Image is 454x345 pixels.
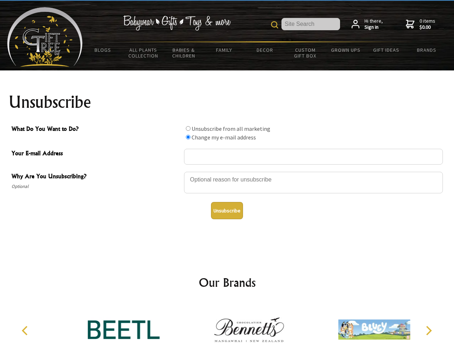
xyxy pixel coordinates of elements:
[18,323,34,339] button: Previous
[186,126,191,131] input: What Do You Want to Do?
[421,323,436,339] button: Next
[419,18,435,31] span: 0 items
[14,274,440,291] h2: Our Brands
[164,42,204,63] a: Babies & Children
[407,42,447,57] a: Brands
[9,93,446,111] h1: Unsubscribe
[186,135,191,139] input: What Do You Want to Do?
[271,21,278,28] img: product search
[285,42,326,63] a: Custom Gift Box
[211,202,243,219] button: Unsubscribe
[184,172,443,193] textarea: Why Are You Unsubscribing?
[12,182,180,191] span: Optional
[406,18,435,31] a: 0 items$0.00
[83,42,123,57] a: BLOGS
[325,42,366,57] a: Grown Ups
[12,172,180,182] span: Why Are You Unsubscribing?
[204,42,245,57] a: Family
[364,24,383,31] strong: Sign in
[352,18,383,31] a: Hi there,Sign in
[12,149,180,159] span: Your E-mail Address
[192,125,270,132] label: Unsubscribe from all marketing
[123,15,231,31] img: Babywear - Gifts - Toys & more
[192,134,256,141] label: Change my e-mail address
[366,42,407,57] a: Gift Ideas
[364,18,383,31] span: Hi there,
[184,149,443,165] input: Your E-mail Address
[244,42,285,57] a: Decor
[12,124,180,135] span: What Do You Want to Do?
[419,24,435,31] strong: $0.00
[7,7,83,67] img: Babyware - Gifts - Toys and more...
[123,42,164,63] a: All Plants Collection
[281,18,340,30] input: Site Search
